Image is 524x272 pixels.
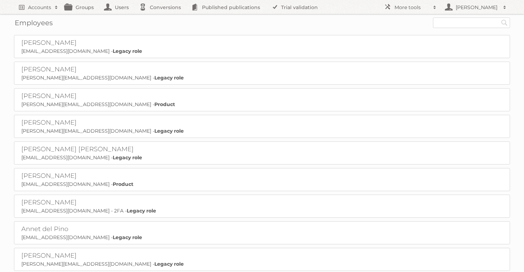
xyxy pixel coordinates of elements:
h2: [PERSON_NAME] [21,252,196,260]
p: [EMAIL_ADDRESS][DOMAIN_NAME] - [21,234,503,240]
p: [PERSON_NAME][EMAIL_ADDRESS][DOMAIN_NAME] - [21,75,503,81]
strong: Legacy role [113,48,142,54]
p: [EMAIL_ADDRESS][DOMAIN_NAME] - 2FA - [21,208,503,214]
h2: More tools [394,4,429,11]
h2: [PERSON_NAME] [21,172,196,180]
strong: Product [154,101,175,107]
strong: Legacy role [113,234,142,240]
strong: Legacy role [113,154,142,161]
p: [PERSON_NAME][EMAIL_ADDRESS][DOMAIN_NAME] - [21,128,503,134]
h2: [PERSON_NAME] [21,119,196,127]
p: [PERSON_NAME][EMAIL_ADDRESS][DOMAIN_NAME] - [21,261,503,267]
h2: Annet del Pino [21,225,196,233]
p: [EMAIL_ADDRESS][DOMAIN_NAME] - [21,181,503,187]
h2: [PERSON_NAME] [21,39,196,47]
strong: Legacy role [154,128,184,134]
strong: Product [113,181,133,187]
input: Search [499,18,510,28]
strong: Legacy role [127,208,156,214]
h2: Accounts [28,4,51,11]
h2: [PERSON_NAME] [PERSON_NAME] [21,145,196,154]
h2: [PERSON_NAME] [21,198,196,207]
p: [EMAIL_ADDRESS][DOMAIN_NAME] - [21,154,503,161]
p: [EMAIL_ADDRESS][DOMAIN_NAME] - [21,48,503,54]
h2: [PERSON_NAME] [21,65,196,74]
p: [PERSON_NAME][EMAIL_ADDRESS][DOMAIN_NAME] - [21,101,503,107]
h2: [PERSON_NAME] [454,4,499,11]
strong: Legacy role [154,261,184,267]
strong: Legacy role [154,75,184,81]
h2: [PERSON_NAME] [21,92,196,100]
